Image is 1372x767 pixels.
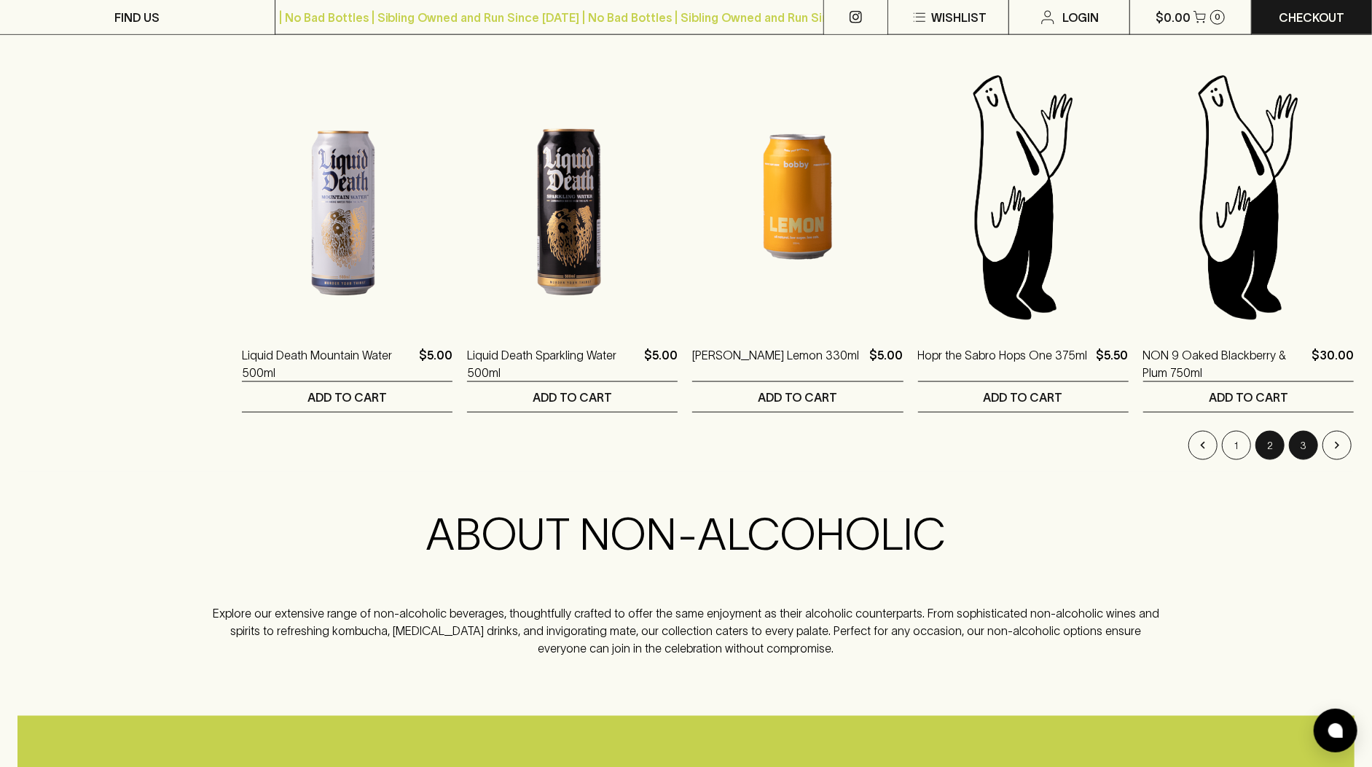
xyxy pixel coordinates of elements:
nav: pagination navigation [242,431,1354,460]
a: [PERSON_NAME] Lemon 330ml [692,346,859,381]
img: Blackhearts & Sparrows Man [918,69,1129,324]
button: ADD TO CART [918,382,1129,412]
p: ADD TO CART [533,389,612,406]
a: Liquid Death Mountain Water 500ml [242,346,413,381]
button: page 2 [1255,431,1285,460]
a: Liquid Death Sparkling Water 500ml [467,346,638,381]
p: FIND US [114,9,160,26]
button: ADD TO CART [242,382,452,412]
p: Checkout [1279,9,1344,26]
p: $5.00 [870,346,903,381]
p: ADD TO CART [984,389,1063,406]
p: Wishlist [931,9,987,26]
p: $0.00 [1156,9,1191,26]
p: Login [1062,9,1099,26]
a: NON 9 Oaked Blackberry & Plum 750ml [1143,346,1306,381]
button: ADD TO CART [692,382,903,412]
h2: ABOUT NON-ALCOHOLIC [205,508,1166,561]
p: Explore our extensive range of non-alcoholic beverages, thoughtfully crafted to offer the same en... [205,604,1166,657]
p: 0 [1215,13,1220,21]
img: Liquid Death Mountain Water 500ml [242,69,452,324]
button: Go to page 1 [1222,431,1251,460]
a: Hopr the Sabro Hops One 375ml [918,346,1088,381]
img: Bobby Soda Lemon 330ml [692,69,903,324]
button: ADD TO CART [467,382,678,412]
button: Go to page 3 [1289,431,1318,460]
img: Liquid Death Sparkling Water 500ml [467,69,678,324]
button: ADD TO CART [1143,382,1354,412]
img: bubble-icon [1328,723,1343,738]
p: ADD TO CART [307,389,387,406]
p: ADD TO CART [758,389,837,406]
p: $5.50 [1097,346,1129,381]
p: $5.00 [644,346,678,381]
img: Blackhearts & Sparrows Man [1143,69,1354,324]
button: Go to next page [1322,431,1352,460]
button: Go to previous page [1188,431,1218,460]
p: $30.00 [1312,346,1354,381]
p: ADD TO CART [1209,389,1288,406]
p: $5.00 [419,346,452,381]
